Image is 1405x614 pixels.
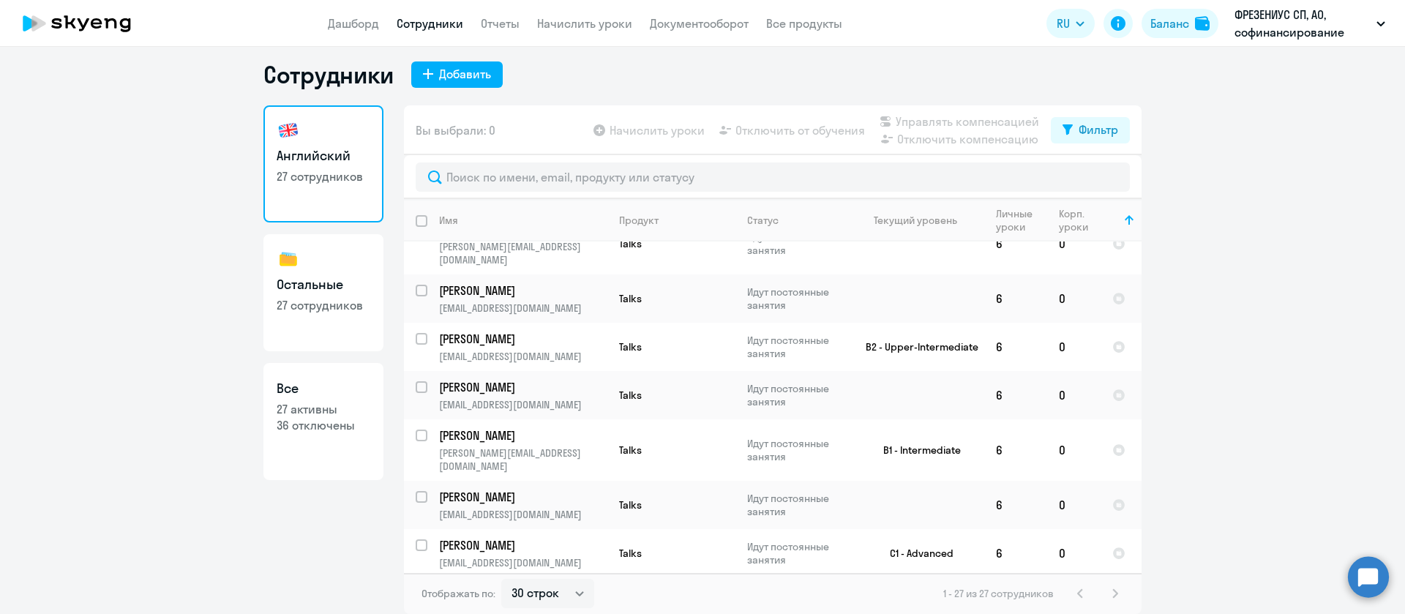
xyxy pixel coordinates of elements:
p: Идут постоянные занятия [747,492,847,518]
span: Talks [619,498,642,512]
a: Дашборд [328,16,379,31]
a: [PERSON_NAME] [439,427,607,443]
div: Добавить [439,65,491,83]
a: Сотрудники [397,16,463,31]
span: Talks [619,389,642,402]
span: Talks [619,237,642,250]
p: [EMAIL_ADDRESS][DOMAIN_NAME] [439,398,607,411]
div: Имя [439,214,607,227]
a: Все продукты [766,16,842,31]
a: Документооборот [650,16,749,31]
div: Текущий уровень [860,214,983,227]
div: Статус [747,214,779,227]
td: 0 [1047,529,1101,577]
p: [PERSON_NAME][EMAIL_ADDRESS][DOMAIN_NAME] [439,446,607,473]
p: [EMAIL_ADDRESS][DOMAIN_NAME] [439,350,607,363]
a: [PERSON_NAME] [439,282,607,299]
p: [PERSON_NAME] [439,379,604,395]
button: Балансbalance [1142,9,1218,38]
td: 0 [1047,274,1101,323]
p: [PERSON_NAME] [439,427,604,443]
p: [PERSON_NAME][EMAIL_ADDRESS][DOMAIN_NAME] [439,240,607,266]
img: english [277,119,300,142]
button: Добавить [411,61,503,88]
h3: Все [277,379,370,398]
h3: Остальные [277,275,370,294]
p: 27 сотрудников [277,297,370,313]
a: Начислить уроки [537,16,632,31]
td: 6 [984,323,1047,371]
span: 1 - 27 из 27 сотрудников [943,587,1054,600]
p: 27 активны [277,401,370,417]
span: Talks [619,340,642,353]
div: Корп. уроки [1059,207,1100,233]
p: Идут постоянные занятия [747,382,847,408]
p: ФРЕЗЕНИУС СП, АО, софинансирование [1234,6,1371,41]
p: 36 отключены [277,417,370,433]
td: 0 [1047,481,1101,529]
p: [EMAIL_ADDRESS][DOMAIN_NAME] [439,556,607,569]
a: [PERSON_NAME] [439,489,607,505]
td: 6 [984,481,1047,529]
div: Личные уроки [996,207,1037,233]
div: Продукт [619,214,735,227]
td: 0 [1047,213,1101,274]
button: Фильтр [1051,117,1130,143]
a: Остальные27 сотрудников [263,234,383,351]
a: Отчеты [481,16,520,31]
div: Баланс [1150,15,1189,32]
a: Английский27 сотрудников [263,105,383,222]
p: Идут постоянные занятия [747,334,847,360]
img: others [277,247,300,271]
td: C1 - Advanced [848,529,984,577]
div: Личные уроки [996,207,1046,233]
td: 6 [984,371,1047,419]
td: 0 [1047,419,1101,481]
td: 0 [1047,323,1101,371]
p: [PERSON_NAME] [439,537,604,553]
div: Статус [747,214,847,227]
div: Имя [439,214,458,227]
p: Идут постоянные занятия [747,285,847,312]
span: Talks [619,443,642,457]
td: 0 [1047,371,1101,419]
span: Вы выбрали: 0 [416,121,495,139]
p: [PERSON_NAME] [439,282,604,299]
p: [PERSON_NAME] [439,489,604,505]
h3: Английский [277,146,370,165]
div: Фильтр [1079,121,1118,138]
td: 6 [984,419,1047,481]
div: Продукт [619,214,659,227]
p: [PERSON_NAME] [439,331,604,347]
img: balance [1195,16,1210,31]
p: Идут постоянные занятия [747,540,847,566]
button: ФРЕЗЕНИУС СП, АО, софинансирование [1227,6,1393,41]
div: Корп. уроки [1059,207,1090,233]
button: RU [1046,9,1095,38]
p: Идут постоянные занятия [747,437,847,463]
div: Текущий уровень [874,214,957,227]
span: RU [1057,15,1070,32]
p: 27 сотрудников [277,168,370,184]
a: [PERSON_NAME] [439,537,607,553]
span: Talks [619,547,642,560]
p: Идут постоянные занятия [747,231,847,257]
td: B2 - Upper-Intermediate [848,323,984,371]
input: Поиск по имени, email, продукту или статусу [416,162,1130,192]
td: B1 - Intermediate [848,419,984,481]
td: 6 [984,213,1047,274]
a: Все27 активны36 отключены [263,363,383,480]
td: 6 [984,274,1047,323]
a: [PERSON_NAME] [439,379,607,395]
h1: Сотрудники [263,60,394,89]
p: [EMAIL_ADDRESS][DOMAIN_NAME] [439,302,607,315]
span: Talks [619,292,642,305]
p: [EMAIL_ADDRESS][DOMAIN_NAME] [439,508,607,521]
td: 6 [984,529,1047,577]
span: Отображать по: [421,587,495,600]
a: [PERSON_NAME] [439,331,607,347]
